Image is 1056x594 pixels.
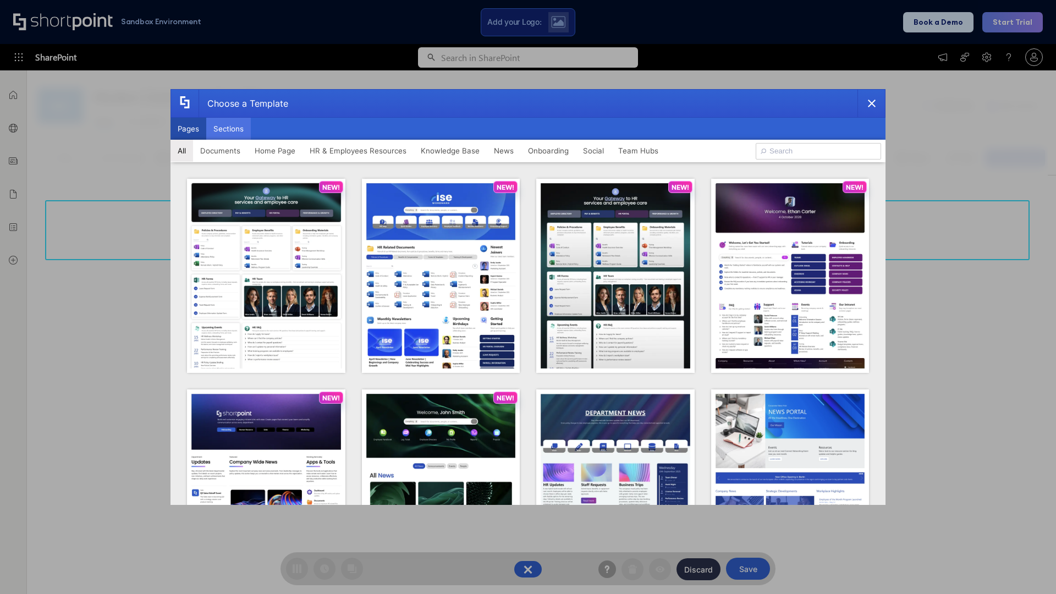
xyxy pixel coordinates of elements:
input: Search [756,143,881,159]
iframe: Chat Widget [858,466,1056,594]
p: NEW! [322,394,340,402]
button: Team Hubs [611,140,665,162]
button: Sections [206,118,251,140]
p: NEW! [497,394,514,402]
p: NEW! [846,183,864,191]
button: Pages [170,118,206,140]
p: NEW! [322,183,340,191]
div: Choose a Template [199,90,288,117]
button: Home Page [248,140,302,162]
p: NEW! [497,183,514,191]
button: All [170,140,193,162]
button: Onboarding [521,140,576,162]
div: template selector [170,89,886,505]
button: News [487,140,521,162]
button: Social [576,140,611,162]
p: NEW! [672,183,689,191]
button: Knowledge Base [414,140,487,162]
button: Documents [193,140,248,162]
button: HR & Employees Resources [302,140,414,162]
